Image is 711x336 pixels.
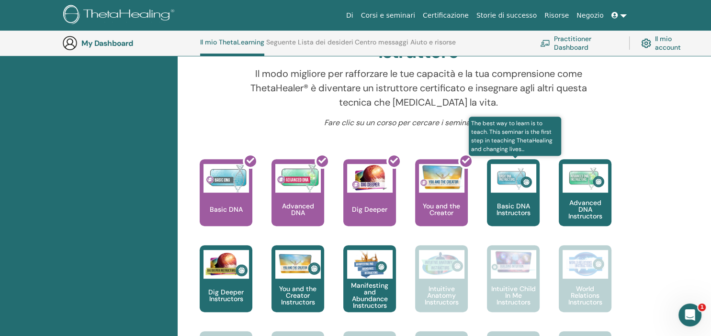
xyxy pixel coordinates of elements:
a: Il mio ThetaLearning [200,38,264,56]
p: Il modo migliore per rafforzare le tue capacità e la tua comprensione come ThetaHealer® è diventa... [234,66,604,109]
a: Dig Deeper Instructors Dig Deeper Instructors [200,245,252,331]
a: You and the Creator Instructors You and the Creator Instructors [271,245,324,331]
span: 1 [698,303,706,311]
a: Centro messaggi [355,38,408,54]
p: Advanced DNA Instructors [559,199,611,219]
img: Manifesting and Abundance Instructors [347,250,393,279]
a: Lista dei desideri [298,38,353,54]
a: Advanced DNA Advanced DNA [271,159,324,245]
a: Certificazione [419,7,473,24]
img: Dig Deeper Instructors [203,250,249,279]
a: Dig Deeper Dig Deeper [343,159,396,245]
img: cog.svg [641,36,651,50]
p: Advanced DNA [271,203,324,216]
a: Aiuto e risorse [410,38,456,54]
span: The best way to learn is to teach. This seminar is the first step in teaching ThetaHealing and ch... [469,117,561,156]
p: Manifesting and Abundance Instructors [343,282,396,309]
a: World Relations Instructors World Relations Instructors [559,245,611,331]
p: Dig Deeper [348,206,391,213]
img: Intuitive Anatomy Instructors [419,250,464,279]
img: Basic DNA [203,164,249,193]
img: Basic DNA Instructors [491,164,536,193]
a: Negozio [573,7,607,24]
img: logo.png [63,5,178,26]
iframe: Intercom live chat [678,303,701,326]
img: World Relations Instructors [563,250,608,279]
a: Manifesting and Abundance Instructors Manifesting and Abundance Instructors [343,245,396,331]
a: Di [342,7,357,24]
img: Dig Deeper [347,164,393,193]
a: Il mio account [641,33,693,54]
a: Advanced DNA Instructors Advanced DNA Instructors [559,159,611,245]
a: Intuitive Anatomy Instructors Intuitive Anatomy Instructors [415,245,468,331]
p: World Relations Instructors [559,285,611,305]
img: You and the Creator [419,164,464,190]
a: Seguente [266,38,296,54]
a: Intuitive Child In Me Instructors Intuitive Child In Me Instructors [487,245,540,331]
a: Storie di successo [473,7,541,24]
p: You and the Creator [415,203,468,216]
p: You and the Creator Instructors [271,285,324,305]
a: You and the Creator You and the Creator [415,159,468,245]
img: You and the Creator Instructors [275,250,321,279]
p: Basic DNA Instructors [487,203,540,216]
p: Intuitive Anatomy Instructors [415,285,468,305]
img: generic-user-icon.jpg [62,35,78,51]
a: Risorse [541,7,573,24]
a: Basic DNA Basic DNA [200,159,252,245]
a: Corsi e seminari [357,7,419,24]
h3: My Dashboard [81,39,177,48]
p: Dig Deeper Instructors [200,289,252,302]
p: Intuitive Child In Me Instructors [487,285,540,305]
h2: Istruttore [378,41,459,63]
p: Fare clic su un corso per cercare i seminari disponibili [234,117,604,129]
a: The best way to learn is to teach. This seminar is the first step in teaching ThetaHealing and ch... [487,159,540,245]
img: Advanced DNA Instructors [563,164,608,193]
img: Intuitive Child In Me Instructors [491,250,536,273]
img: chalkboard-teacher.svg [540,40,550,47]
a: Practitioner Dashboard [540,33,618,54]
img: Advanced DNA [275,164,321,193]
